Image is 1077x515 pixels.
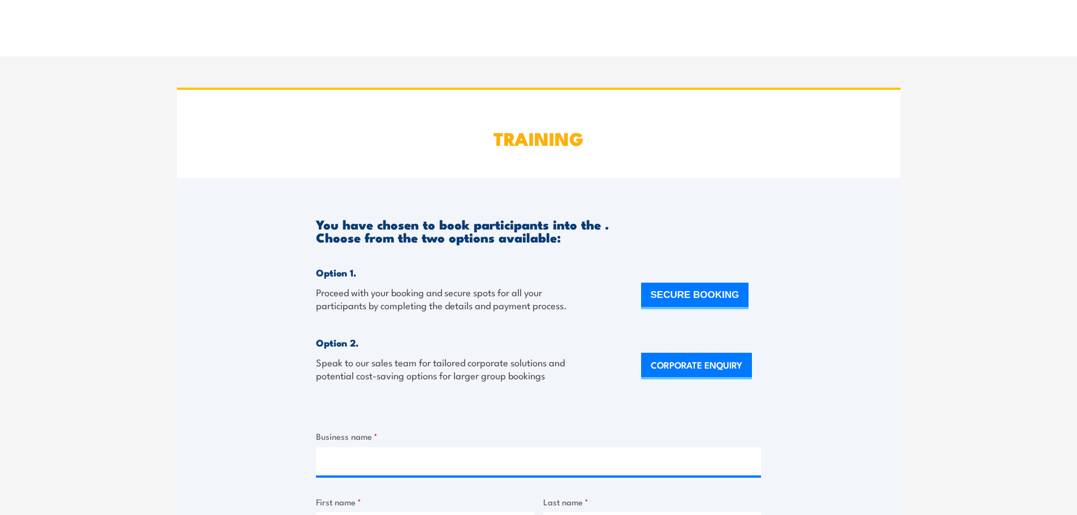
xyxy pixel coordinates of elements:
h4: Option 2. [316,336,573,349]
label: Business name [316,430,761,443]
strong: TRAINING [494,124,583,152]
label: First name [316,495,534,508]
label: Last name [543,495,762,508]
h4: Option 1. [316,266,573,279]
p: Speak to our sales team for tailored corporate solutions and potential cost-saving options for la... [316,356,573,382]
p: Proceed with your booking and secure spots for all your participants by completing the details an... [316,285,573,312]
h3: You have chosen to book participants into the . Choose from the two options available: [316,218,609,244]
button: SECURE BOOKING [641,283,749,309]
a: CORPORATE ENQUIRY [641,353,752,379]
